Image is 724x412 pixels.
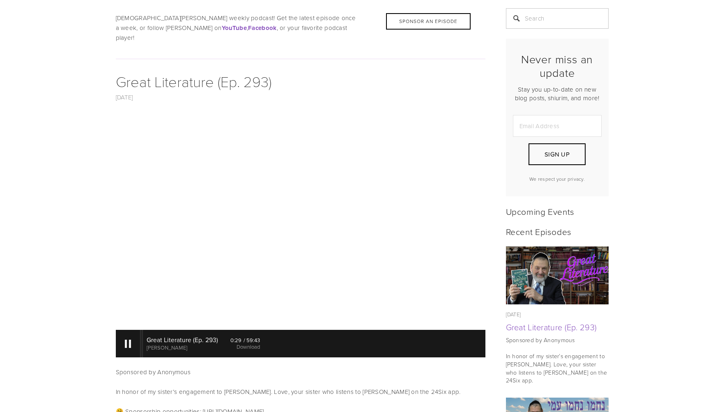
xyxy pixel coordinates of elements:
[513,175,602,182] p: We respect your privacy.
[506,311,521,318] time: [DATE]
[506,336,609,384] p: Sponsored by Anonymous In honor of my sister’s engagement to [PERSON_NAME]. Love, your sister who...
[513,115,602,137] input: Email Address
[513,85,602,102] p: Stay you up-to-date on new blog posts, shiurim, and more!
[529,143,585,165] button: Sign Up
[237,343,260,350] a: Download
[513,53,602,79] h2: Never miss an update
[506,8,609,29] input: Search
[545,150,570,159] span: Sign Up
[116,112,485,320] iframe: YouTube video player
[506,206,609,216] h2: Upcoming Events
[506,246,609,304] img: Great Literature (Ep. 293)
[222,23,247,32] a: YouTube
[116,13,485,43] p: [DEMOGRAPHIC_DATA][PERSON_NAME] weekly podcast! Get the latest episode once a week, or follow [PE...
[116,93,133,101] a: [DATE]
[386,13,471,30] div: Sponsor an Episode
[506,246,609,304] a: Great Literature (Ep. 293)
[116,367,485,397] p: Sponsored by Anonymous In honor of my sister’s engagement to [PERSON_NAME]. Love, your sister who...
[506,321,597,333] a: Great Literature (Ep. 293)
[506,226,609,237] h2: Recent Episodes
[116,71,271,91] a: Great Literature (Ep. 293)
[248,23,276,32] a: Facebook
